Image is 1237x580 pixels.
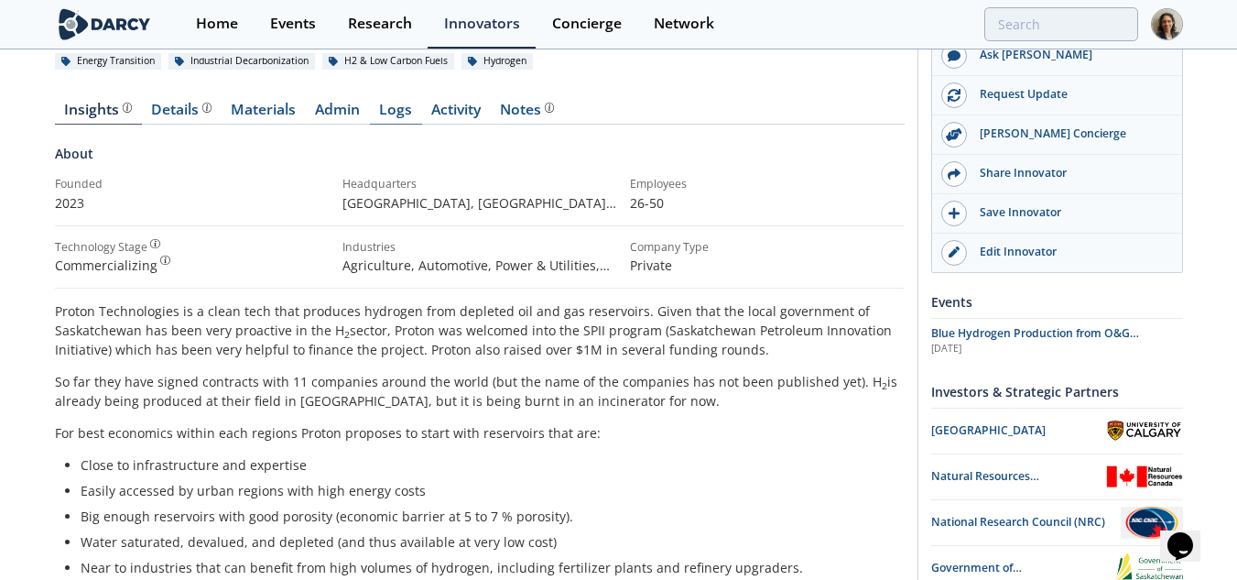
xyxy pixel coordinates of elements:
[967,165,1172,181] div: Share Innovator
[630,257,672,274] span: Private
[491,103,564,125] a: Notes
[81,558,892,577] li: Near to industries that can benefit from high volumes of hydrogen, including fertilizer plants an...
[545,103,555,113] img: information.svg
[55,144,905,176] div: About
[931,507,1183,539] a: National Research Council (NRC) National Research Council (NRC)
[500,103,554,117] div: Notes
[444,16,520,31] div: Innovators
[168,53,316,70] div: Industrial Decarbonization
[222,103,306,125] a: Materials
[150,239,160,249] img: information.svg
[1121,507,1182,539] img: National Research Council (NRC)
[123,103,133,113] img: information.svg
[422,103,491,125] a: Activity
[931,422,1106,439] div: [GEOGRAPHIC_DATA]
[342,257,610,293] span: Agriculture, Automotive, Power & Utilities, Upstream - Oil & Gas
[630,239,905,256] div: Company Type
[55,239,147,256] div: Technology Stage
[81,532,892,552] li: Water saturated, devalued, and depleted (and thus available at very low cost)
[196,16,238,31] div: Home
[967,126,1172,142] div: [PERSON_NAME] Concierge
[931,468,1106,485] div: Natural Resources [GEOGRAPHIC_DATA]
[342,193,617,213] p: [GEOGRAPHIC_DATA], [GEOGRAPHIC_DATA] , [GEOGRAPHIC_DATA]
[967,47,1172,63] div: Ask [PERSON_NAME]
[932,234,1182,272] a: Edit Innovator
[55,103,142,125] a: Insights
[370,103,422,125] a: Logs
[931,560,1112,576] div: Government of [GEOGRAPHIC_DATA]
[461,53,534,70] div: Hydrogen
[552,16,622,31] div: Concierge
[344,328,350,341] sub: 2
[270,16,316,31] div: Events
[931,342,1183,356] div: [DATE]
[1160,507,1219,562] iframe: chat widget
[931,325,1183,356] a: Blue Hydrogen Production from O&G [PERSON_NAME] w/ Proton Technologies [DATE]
[55,176,330,192] div: Founded
[654,16,714,31] div: Network
[342,239,617,256] div: Industries
[55,193,330,213] p: 2023
[931,415,1183,447] a: [GEOGRAPHIC_DATA] University of Calgary
[931,325,1150,357] span: Blue Hydrogen Production from O&G [PERSON_NAME] w/ Proton Technologies
[931,286,1183,318] div: Events
[55,8,155,40] img: logo-wide.svg
[55,301,905,359] p: Proton Technologies is a clean tech that produces hydrogen from depleted oil and gas reservoirs. ...
[151,103,212,117] div: Details
[202,103,212,113] img: information.svg
[882,379,887,392] sub: 2
[55,256,330,275] div: Commercializing
[967,86,1172,103] div: Request Update
[55,53,162,70] div: Energy Transition
[322,53,455,70] div: H2 & Low Carbon Fuels
[342,176,617,192] div: Headquarters
[931,514,1122,531] div: National Research Council (NRC)
[630,193,905,213] p: 26-50
[967,244,1172,260] div: Edit Innovator
[1151,8,1183,40] img: Profile
[630,176,905,192] div: Employees
[932,194,1182,234] button: Save Innovator
[306,103,370,125] a: Admin
[160,256,170,266] img: information.svg
[1106,420,1183,443] img: University of Calgary
[81,481,892,500] li: Easily accessed by urban regions with high energy costs
[1106,465,1183,487] img: Natural Resources Canada
[55,423,905,443] p: For best economics within each regions Proton proposes to start with reservoirs that are:
[55,372,905,410] p: So far they have signed contracts with 11 companies around the world (but the name of the compani...
[64,103,132,117] div: Insights
[142,103,222,125] a: Details
[348,16,412,31] div: Research
[81,455,892,475] li: Close to infrastructure and expertise
[984,7,1138,41] input: Advanced Search
[931,461,1183,493] a: Natural Resources [GEOGRAPHIC_DATA] Natural Resources Canada
[81,507,892,526] li: Big enough reservoirs with good porosity (economic barrier at 5 to 7 % porosity).
[967,204,1172,221] div: Save Innovator
[931,376,1183,408] div: Investors & Strategic Partners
